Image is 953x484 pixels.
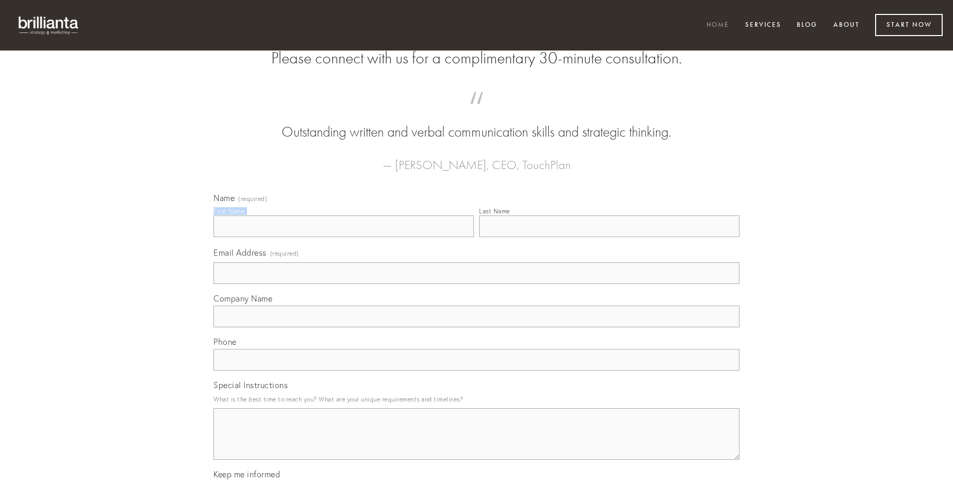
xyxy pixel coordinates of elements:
[479,207,510,215] div: Last Name
[875,14,943,36] a: Start Now
[700,17,736,34] a: Home
[790,17,824,34] a: Blog
[827,17,866,34] a: About
[230,102,723,142] blockquote: Outstanding written and verbal communication skills and strategic thinking.
[738,17,788,34] a: Services
[230,102,723,122] span: “
[213,48,740,68] h2: Please connect with us for a complimentary 30-minute consultation.
[213,293,272,304] span: Company Name
[213,193,235,203] span: Name
[230,142,723,175] figcaption: — [PERSON_NAME], CEO, TouchPlan
[270,246,299,260] span: (required)
[10,10,88,40] img: brillianta - research, strategy, marketing
[213,337,237,347] span: Phone
[213,469,280,479] span: Keep me informed
[213,247,267,258] span: Email Address
[213,392,740,406] p: What is the best time to reach you? What are your unique requirements and timelines?
[238,196,267,202] span: (required)
[213,380,288,390] span: Special Instructions
[213,207,245,215] div: First Name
